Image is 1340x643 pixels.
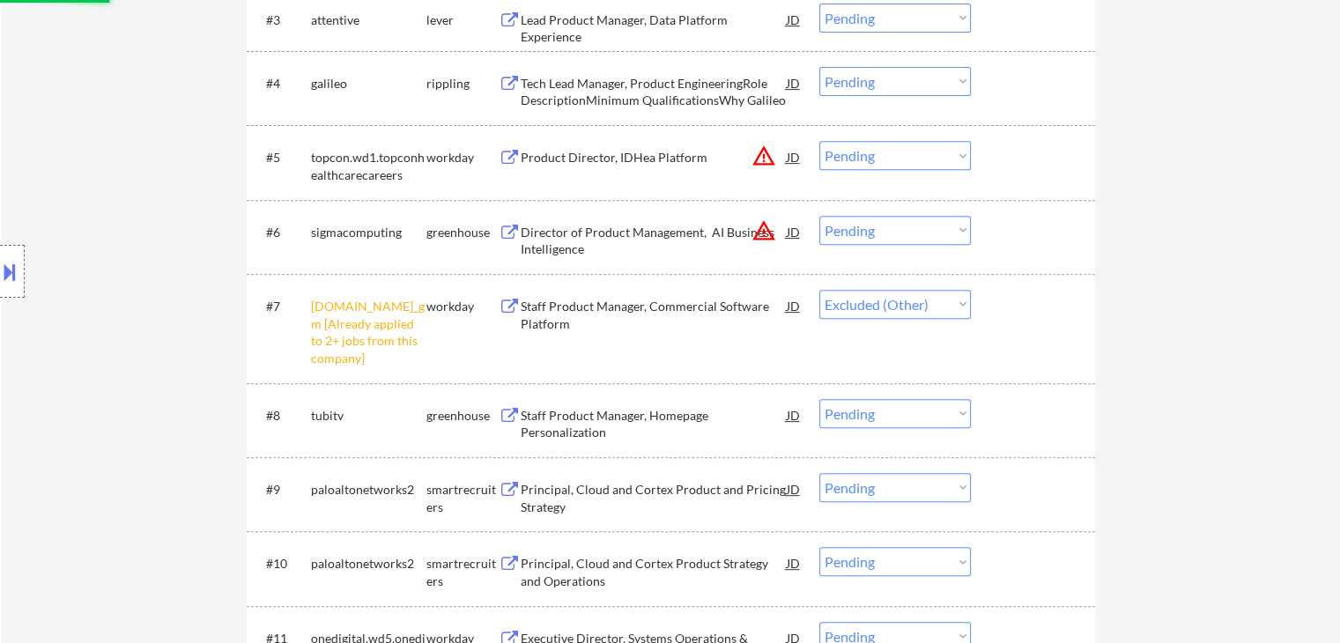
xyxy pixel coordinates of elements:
div: Staff Product Manager, Commercial Software Platform [521,298,787,332]
div: #3 [266,11,297,29]
div: workday [426,149,499,166]
div: Product Director, IDHea Platform [521,149,787,166]
div: greenhouse [426,407,499,425]
button: warning_amber [751,218,776,243]
div: JD [785,216,803,248]
div: paloaltonetworks2 [311,481,426,499]
div: greenhouse [426,224,499,241]
div: JD [785,547,803,579]
div: Principal, Cloud and Cortex Product Strategy and Operations [521,555,787,589]
button: warning_amber [751,144,776,168]
div: JD [785,4,803,35]
div: #9 [266,481,297,499]
div: JD [785,399,803,431]
div: #4 [266,75,297,92]
div: rippling [426,75,499,92]
div: galileo [311,75,426,92]
div: smartrecruiters [426,481,499,515]
div: JD [785,141,803,173]
div: topcon.wd1.topconhealthcarecareers [311,149,426,183]
div: #10 [266,555,297,573]
div: JD [785,290,803,321]
div: workday [426,298,499,315]
div: Lead Product Manager, Data Platform Experience [521,11,787,46]
div: JD [785,473,803,505]
div: Director of Product Management, AI Business Intelligence [521,224,787,258]
div: Staff Product Manager, Homepage Personalization [521,407,787,441]
div: paloaltonetworks2 [311,555,426,573]
div: JD [785,67,803,99]
div: tubitv [311,407,426,425]
div: sigmacomputing [311,224,426,241]
div: smartrecruiters [426,555,499,589]
div: Tech Lead Manager, Product EngineeringRole DescriptionMinimum QualificationsWhy Galileo [521,75,787,109]
div: Principal, Cloud and Cortex Product and Pricing Strategy [521,481,787,515]
div: lever [426,11,499,29]
div: [DOMAIN_NAME]_gm [Already applied to 2+ jobs from this company] [311,298,426,366]
div: attentive [311,11,426,29]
